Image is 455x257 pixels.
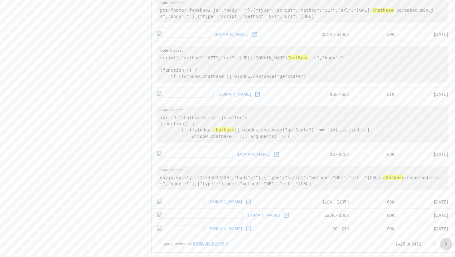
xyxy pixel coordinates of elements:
td: [DATE] [400,88,453,101]
img: andrewpaulcannon.blog icon [157,212,243,219]
img: montreuxriviera.com icon [157,151,233,158]
td: 90K [354,222,400,236]
a: Open edumine.com in new window [253,90,262,99]
td: $10K - $135K [305,195,354,209]
a: Open concrete.org in new window [250,30,259,39]
td: 61K [354,88,400,101]
img: edumine.com icon [157,91,214,98]
pre: ipt id="chatbot-script-js-after"> (function() { if (!window. || window.chatbase("getState") !== "... [157,106,448,142]
a: Open hivolda.no in new window [244,197,253,207]
td: $0 - $20K [305,148,354,161]
td: 59K [354,28,400,41]
a: [DOMAIN_NAME] [193,242,228,246]
td: $0 - $3K [305,222,354,236]
td: [DATE] [400,28,453,41]
td: 63K [354,148,400,161]
td: [DATE] [400,222,453,236]
td: $50 - $2K [305,88,354,101]
a: [DOMAIN_NAME] [216,90,253,99]
pre: script","method":"GET","url":"[URL][DOMAIN_NAME] .js","body":" (function () { if (!window.chatbas... [157,46,448,83]
a: [DOMAIN_NAME] [245,211,282,220]
img: concrete.org icon [157,31,211,38]
a: Open andrewpaulcannon.blog in new window [282,211,291,220]
pre: dayjs.mycity.js?1744634259","body":""},{"type":"script","method":"GET","url":"[URL]. .co/embed.mi... [157,166,448,190]
img: hivolda.no icon [157,199,205,205]
a: Open aquatis.ch in new window [244,224,253,233]
img: aquatis.ch icon [157,225,205,232]
td: 68K [354,195,400,209]
button: Go to next page [440,238,452,250]
td: $15K - $100K [305,28,354,41]
td: [DATE] [400,209,453,222]
td: [DATE] [400,195,453,209]
hl: chatbase [213,127,235,132]
td: [DATE] [400,148,453,161]
a: [DOMAIN_NAME] [213,30,250,39]
a: [DOMAIN_NAME] [235,150,272,159]
hl: chatbase [372,8,394,13]
hl: ChatBase [288,55,309,60]
hl: chatbase [383,175,405,180]
td: $20K - $86K [305,209,354,222]
td: 80K [354,209,400,222]
a: [DOMAIN_NAME] [207,224,244,234]
a: [DOMAIN_NAME] [207,197,244,207]
p: 1–25 of 3472 [395,241,421,247]
span: Logos provided by [159,241,228,247]
a: Open montreuxriviera.com in new window [272,150,281,159]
